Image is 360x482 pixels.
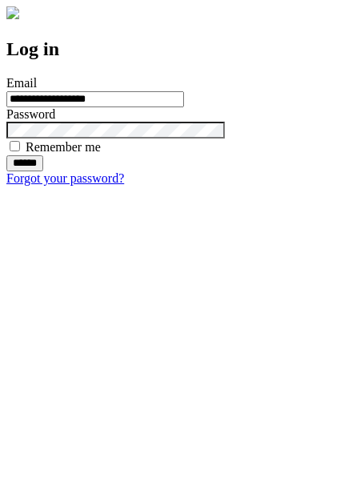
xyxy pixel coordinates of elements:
label: Email [6,76,37,90]
label: Password [6,107,55,121]
h2: Log in [6,38,354,60]
label: Remember me [26,140,101,154]
a: Forgot your password? [6,171,124,185]
img: logo-4e3dc11c47720685a147b03b5a06dd966a58ff35d612b21f08c02c0306f2b779.png [6,6,19,19]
